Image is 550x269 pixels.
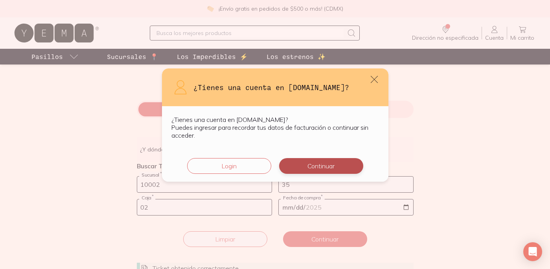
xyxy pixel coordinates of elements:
button: Continuar [279,158,363,174]
button: Login [187,158,271,174]
h3: ¿Tienes una cuenta en [DOMAIN_NAME]? [193,82,379,92]
div: default [162,68,388,182]
div: Open Intercom Messenger [523,242,542,261]
p: ¿Tienes una cuenta en [DOMAIN_NAME]? Puedes ingresar para recordar tus datos de facturación o con... [171,116,379,139]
